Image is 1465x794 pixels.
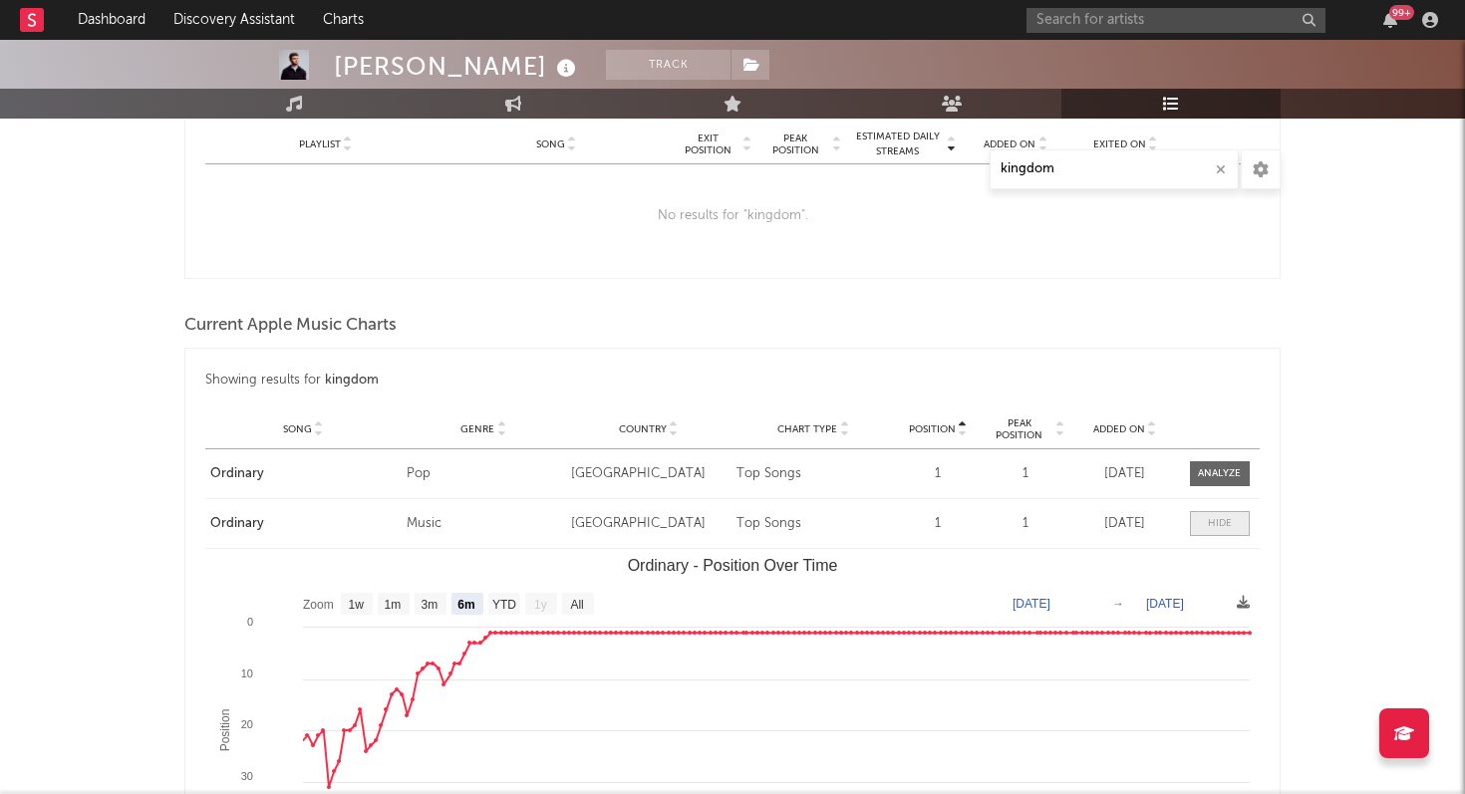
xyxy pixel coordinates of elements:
[1075,514,1175,534] div: [DATE]
[325,369,379,393] div: kingdom
[736,464,891,484] div: Top Songs
[1389,5,1414,20] div: 99 +
[210,514,397,534] a: Ordinary
[986,417,1053,441] span: Peak Position
[777,423,837,435] span: Chart Type
[619,423,667,435] span: Country
[736,514,891,534] div: Top Songs
[1093,423,1145,435] span: Added On
[571,464,726,484] div: [GEOGRAPHIC_DATA]
[303,598,334,612] text: Zoom
[241,718,253,730] text: 20
[1075,464,1175,484] div: [DATE]
[536,138,565,150] span: Song
[184,314,397,338] span: Current Apple Music Charts
[334,50,581,83] div: [PERSON_NAME]
[1146,597,1184,611] text: [DATE]
[349,598,365,612] text: 1w
[407,514,561,534] div: Music
[909,423,956,435] span: Position
[422,598,439,612] text: 3m
[628,557,838,574] text: Ordinary - Position Over Time
[534,598,547,612] text: 1y
[460,423,494,435] span: Genre
[986,514,1065,534] div: 1
[218,709,232,752] text: Position
[210,464,397,484] a: Ordinary
[990,149,1239,189] input: Search Playlists/Charts
[901,464,976,484] div: 1
[761,132,829,156] span: Peak Position
[570,598,583,612] text: All
[205,164,1260,268] div: No results for " kingdom ".
[606,50,731,80] button: Track
[1112,597,1124,611] text: →
[1383,12,1397,28] button: 99+
[1026,8,1325,33] input: Search for artists
[299,138,341,150] span: Playlist
[986,464,1065,484] div: 1
[385,598,402,612] text: 1m
[247,616,253,628] text: 0
[677,132,739,156] span: Exit Position
[457,598,474,612] text: 6m
[241,770,253,782] text: 30
[241,667,253,679] text: 10
[984,138,1035,150] span: Added On
[851,130,944,159] span: Estimated Daily Streams
[205,369,1260,393] div: Showing results for
[1013,597,1050,611] text: [DATE]
[283,423,312,435] span: Song
[1093,138,1146,150] span: Exited On
[901,514,976,534] div: 1
[571,514,726,534] div: [GEOGRAPHIC_DATA]
[492,598,516,612] text: YTD
[407,464,561,484] div: Pop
